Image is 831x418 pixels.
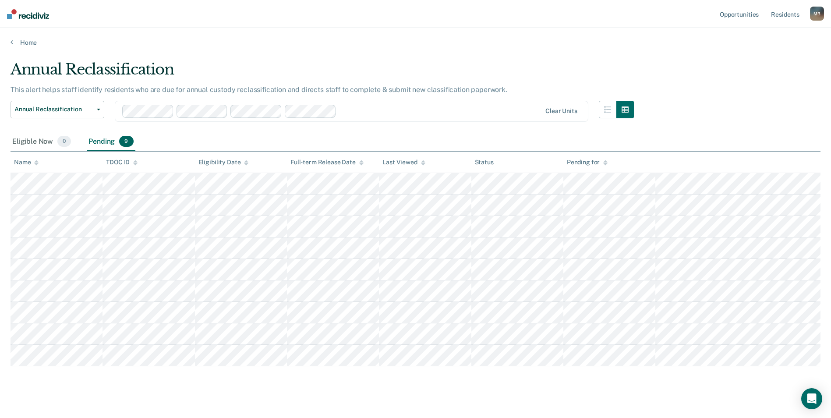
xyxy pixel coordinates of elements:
span: 9 [119,136,133,147]
button: MB [810,7,824,21]
div: Last Viewed [382,159,425,166]
div: Name [14,159,39,166]
div: Annual Reclassification [11,60,634,85]
p: This alert helps staff identify residents who are due for annual custody reclassification and dir... [11,85,507,94]
div: Clear units [545,107,577,115]
div: Pending for [567,159,608,166]
div: Eligible Now0 [11,132,73,152]
button: Annual Reclassification [11,101,104,118]
div: TDOC ID [106,159,138,166]
div: Eligibility Date [198,159,249,166]
div: Full-term Release Date [290,159,364,166]
span: 0 [57,136,71,147]
div: Open Intercom Messenger [801,388,822,409]
div: Pending9 [87,132,135,152]
a: Home [11,39,820,46]
div: Status [475,159,494,166]
div: M B [810,7,824,21]
img: Recidiviz [7,9,49,19]
span: Annual Reclassification [14,106,93,113]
